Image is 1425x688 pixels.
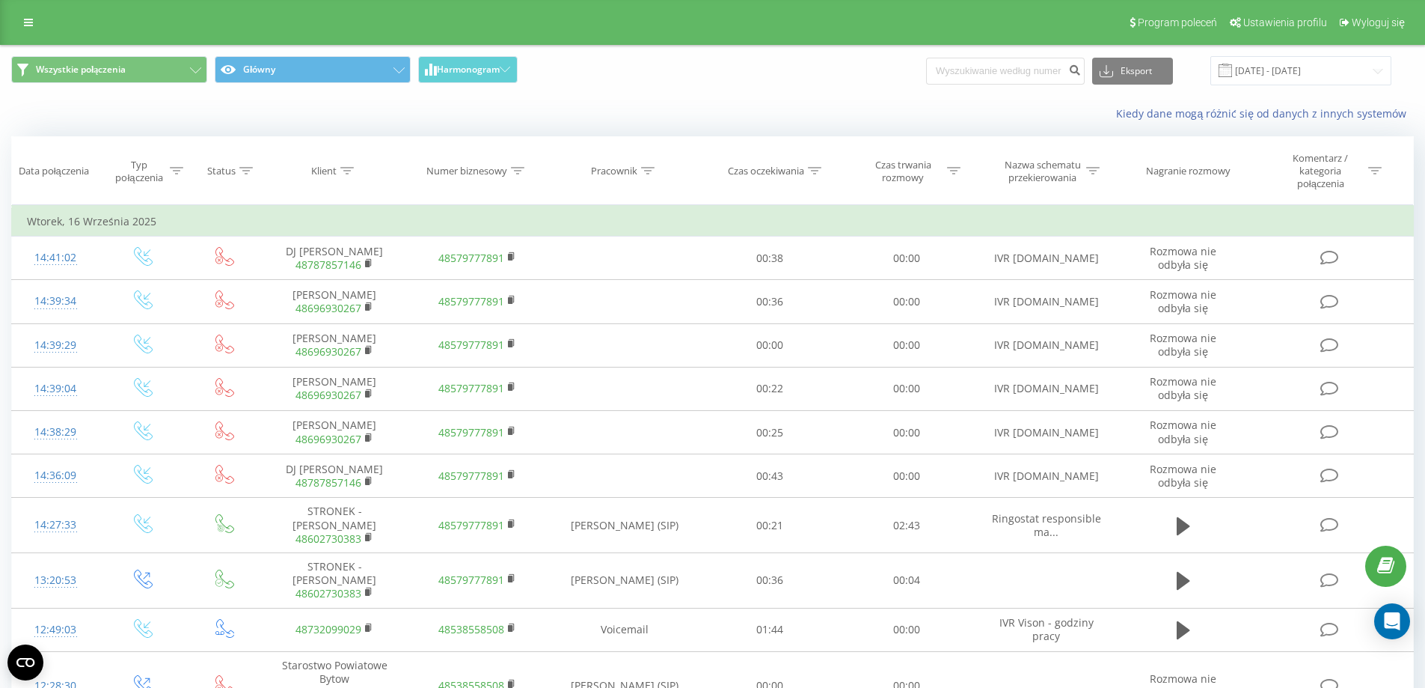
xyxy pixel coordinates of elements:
[263,237,405,280] td: DJ [PERSON_NAME]
[702,411,839,454] td: 00:25
[263,498,405,553] td: STRONEK - [PERSON_NAME]
[702,237,839,280] td: 00:38
[548,552,702,608] td: [PERSON_NAME] (SIP)
[975,280,1117,323] td: IVR [DOMAIN_NAME]
[438,251,504,265] a: 48579777891
[295,532,361,546] a: 48602730383
[295,586,361,600] a: 48602730383
[418,56,518,83] button: Harmonogram
[839,280,975,323] td: 00:00
[548,498,702,553] td: [PERSON_NAME] (SIP)
[926,58,1085,85] input: Wyszukiwanie według numeru
[1116,106,1414,121] a: Kiedy dane mogą różnić się od danych z innych systemów
[27,461,85,490] div: 14:36:09
[839,323,975,367] td: 00:00
[295,388,361,402] a: 48696930267
[295,258,361,272] a: 48787857146
[839,367,975,410] td: 00:00
[263,454,405,498] td: DJ [PERSON_NAME]
[1150,287,1216,315] span: Rozmowa nie odbyła się
[1150,418,1216,445] span: Rozmowa nie odbyła się
[295,301,361,315] a: 48696930267
[207,165,236,177] div: Status
[1138,16,1217,28] span: Program poleceń
[12,207,1414,237] td: Wtorek, 16 Września 2025
[438,294,504,308] a: 48579777891
[1150,244,1216,272] span: Rozmowa nie odbyła się
[1150,331,1216,359] span: Rozmowa nie odbyła się
[839,498,975,553] td: 02:43
[27,243,85,273] div: 14:41:02
[19,165,89,177] div: Data połączenia
[1150,462,1216,490] span: Rozmowa nie odbyła się
[295,475,361,490] a: 48787857146
[1092,58,1173,85] button: Eksport
[702,454,839,498] td: 00:43
[295,344,361,359] a: 48696930267
[295,622,361,636] a: 48732099029
[27,511,85,540] div: 14:27:33
[27,418,85,447] div: 14:38:29
[11,56,207,83] button: Wszystkie połączenia
[438,622,504,636] a: 48538558508
[437,64,500,75] span: Harmonogram
[426,165,507,177] div: Numer biznesowy
[295,432,361,446] a: 48696930267
[1374,603,1410,639] div: Open Intercom Messenger
[438,469,504,483] a: 48579777891
[27,374,85,404] div: 14:39:04
[438,381,504,395] a: 48579777891
[839,608,975,651] td: 00:00
[1146,165,1231,177] div: Nagranie rozmowy
[438,573,504,587] a: 48579777891
[263,280,405,323] td: [PERSON_NAME]
[1243,16,1327,28] span: Ustawienia profilu
[1002,159,1082,184] div: Nazwa schematu przekierowania
[27,331,85,360] div: 14:39:29
[839,552,975,608] td: 00:04
[728,165,804,177] div: Czas oczekiwania
[263,411,405,454] td: [PERSON_NAME]
[27,566,85,595] div: 13:20:53
[839,411,975,454] td: 00:00
[839,454,975,498] td: 00:00
[975,454,1117,498] td: IVR [DOMAIN_NAME]
[992,511,1101,539] span: Ringostat responsible ma...
[702,552,839,608] td: 00:36
[27,615,85,645] div: 12:49:03
[1150,374,1216,402] span: Rozmowa nie odbyła się
[36,64,126,76] span: Wszystkie połączenia
[311,165,337,177] div: Klient
[975,411,1117,454] td: IVR [DOMAIN_NAME]
[591,165,637,177] div: Pracownik
[702,280,839,323] td: 00:36
[215,56,411,83] button: Główny
[7,645,43,681] button: Open CMP widget
[548,608,702,651] td: Voicemail
[438,338,504,352] a: 48579777891
[702,367,839,410] td: 00:22
[839,237,975,280] td: 00:00
[263,323,405,367] td: [PERSON_NAME]
[975,323,1117,367] td: IVR [DOMAIN_NAME]
[27,287,85,316] div: 14:39:34
[863,159,943,184] div: Czas trwania rozmowy
[1277,152,1364,190] div: Komentarz / kategoria połączenia
[702,323,839,367] td: 00:00
[975,608,1117,651] td: IVR Vison - godziny pracy
[702,608,839,651] td: 01:44
[438,518,504,532] a: 48579777891
[975,367,1117,410] td: IVR [DOMAIN_NAME]
[1352,16,1405,28] span: Wyloguj się
[975,237,1117,280] td: IVR [DOMAIN_NAME]
[263,367,405,410] td: [PERSON_NAME]
[702,498,839,553] td: 00:21
[112,159,165,184] div: Typ połączenia
[263,552,405,608] td: STRONEK - [PERSON_NAME]
[438,425,504,439] a: 48579777891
